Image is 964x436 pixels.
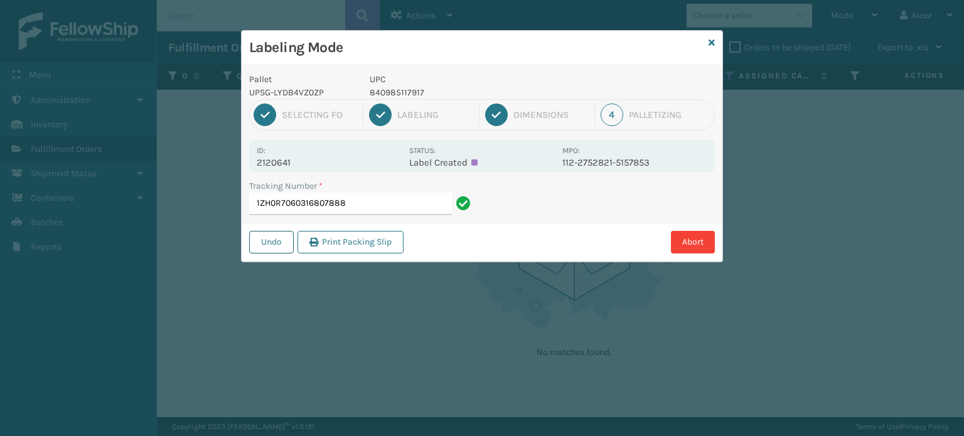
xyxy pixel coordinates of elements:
[601,104,623,126] div: 4
[409,146,436,155] label: Status:
[397,109,473,120] div: Labeling
[629,109,710,120] div: Palletizing
[485,104,508,126] div: 3
[370,86,555,99] p: 840985117917
[249,38,704,57] h3: Labeling Mode
[562,146,580,155] label: MPO:
[254,104,276,126] div: 1
[257,157,402,168] p: 2120641
[249,86,355,99] p: UPSG-LYDB4VZ0ZP
[409,157,554,168] p: Label Created
[282,109,357,120] div: Selecting FO
[249,231,294,253] button: Undo
[369,104,392,126] div: 2
[249,179,323,193] label: Tracking Number
[249,73,355,86] p: Pallet
[257,146,265,155] label: Id:
[297,231,404,253] button: Print Packing Slip
[370,73,555,86] p: UPC
[513,109,589,120] div: Dimensions
[671,231,715,253] button: Abort
[562,157,707,168] p: 112-2752821-5157853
